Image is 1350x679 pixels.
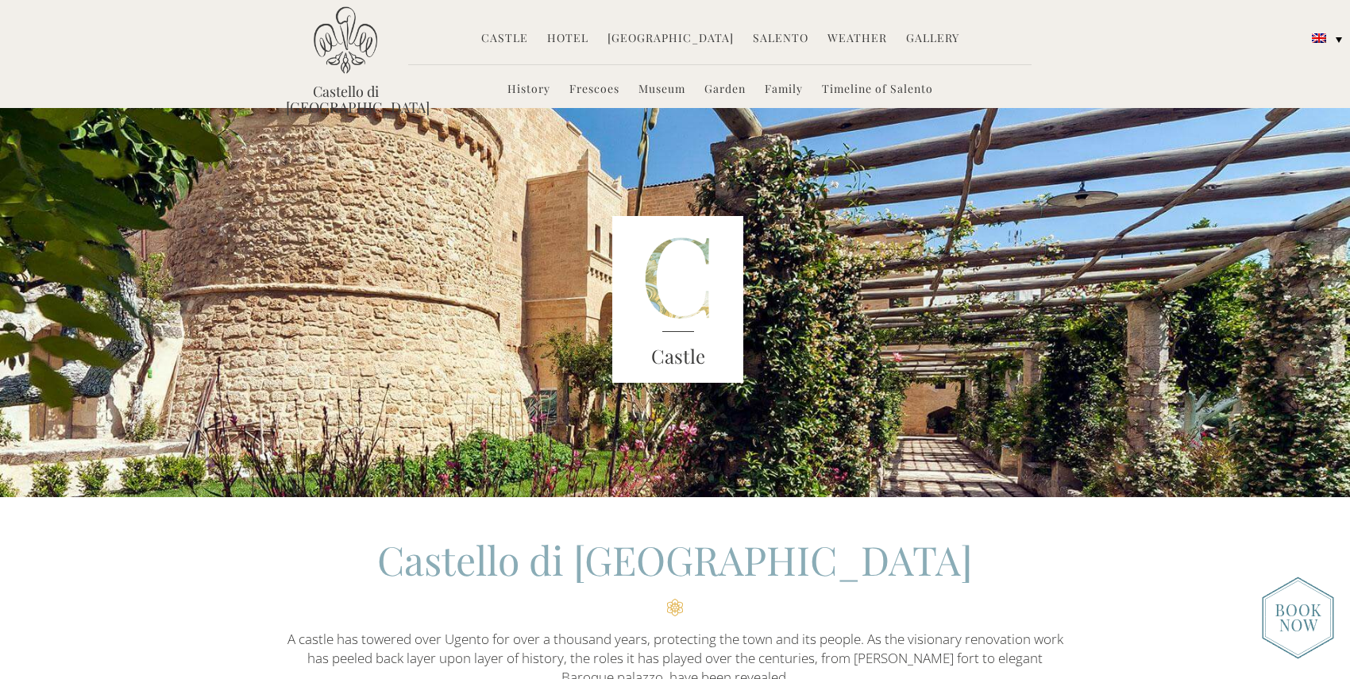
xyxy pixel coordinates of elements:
[607,30,734,48] a: [GEOGRAPHIC_DATA]
[286,533,1064,616] h2: Castello di [GEOGRAPHIC_DATA]
[1312,33,1326,43] img: English
[704,81,746,99] a: Garden
[569,81,619,99] a: Frescoes
[827,30,887,48] a: Weather
[612,216,744,383] img: castle-letter.png
[547,30,588,48] a: Hotel
[314,6,377,74] img: Castello di Ugento
[765,81,803,99] a: Family
[638,81,685,99] a: Museum
[612,342,744,371] h3: Castle
[753,30,808,48] a: Salento
[1262,577,1334,659] img: new-booknow.png
[286,83,405,115] a: Castello di [GEOGRAPHIC_DATA]
[906,30,959,48] a: Gallery
[822,81,933,99] a: Timeline of Salento
[507,81,550,99] a: History
[481,30,528,48] a: Castle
